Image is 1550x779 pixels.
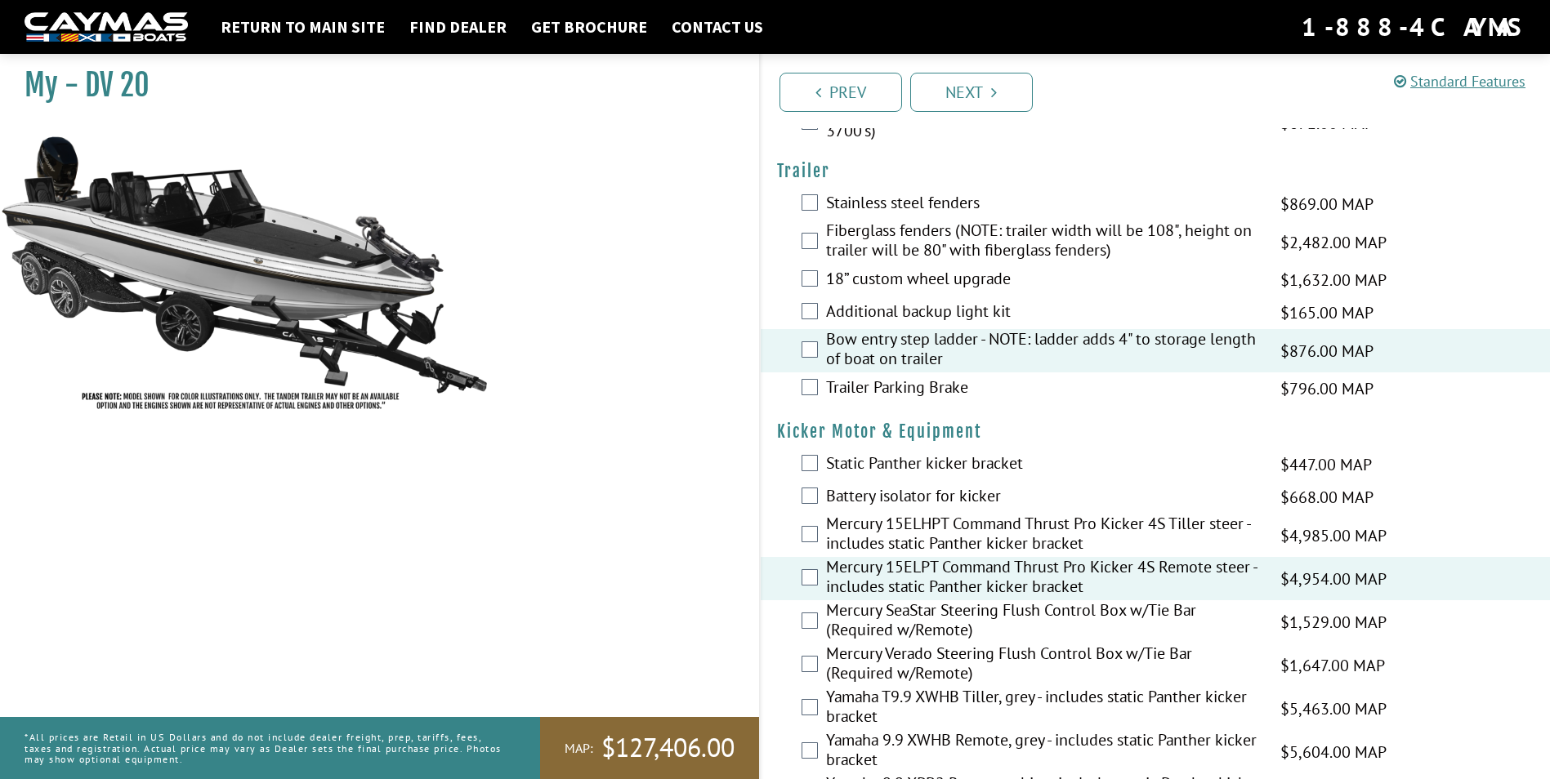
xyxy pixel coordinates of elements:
label: Yamaha 9.9 XWHB Remote, grey - includes static Panther kicker bracket [826,730,1261,773]
img: white-logo-c9c8dbefe5ff5ceceb0f0178aa75bf4bb51f6bca0971e226c86eb53dfe498488.png [25,12,188,42]
a: Next [910,73,1033,112]
a: MAP:$127,406.00 [540,717,759,779]
span: $165.00 MAP [1280,300,1374,325]
label: Additional backup light kit [826,301,1261,325]
h1: My - DV 20 [25,67,718,104]
span: $869.00 MAP [1280,192,1374,216]
span: $796.00 MAP [1280,376,1374,401]
h4: Kicker Motor & Equipment [777,421,1534,442]
span: $447.00 MAP [1280,452,1372,477]
label: Static Panther kicker bracket [826,453,1261,477]
span: MAP: [565,740,593,757]
span: $1,529.00 MAP [1280,610,1387,634]
span: $668.00 MAP [1280,485,1374,510]
span: $5,463.00 MAP [1280,697,1387,721]
label: Mercury SeaStar Steering Flush Control Box w/Tie Bar (Required w/Remote) [826,600,1261,643]
a: Contact Us [663,16,771,38]
span: $2,482.00 MAP [1280,230,1387,255]
span: $4,985.00 MAP [1280,523,1387,548]
label: 18” custom wheel upgrade [826,269,1261,292]
span: $876.00 MAP [1280,339,1374,363]
span: $4,954.00 MAP [1280,567,1387,591]
label: Trailer Parking Brake [826,377,1261,401]
div: 1-888-4CAYMAS [1302,9,1525,45]
label: Stainless steel fenders [826,193,1261,216]
a: Standard Features [1394,72,1525,91]
label: Mercury Verado Steering Flush Control Box w/Tie Bar (Required w/Remote) [826,643,1261,687]
a: Prev [779,73,902,112]
span: $5,604.00 MAP [1280,740,1387,764]
label: Mercury 15ELPT Command Thrust Pro Kicker 4S Remote steer - includes static Panther kicker bracket [826,557,1261,600]
a: Return to main site [212,16,393,38]
a: Get Brochure [523,16,655,38]
a: Find Dealer [401,16,515,38]
label: Yamaha T9.9 XWHB Tiller, grey - includes static Panther kicker bracket [826,687,1261,730]
h4: Trailer [777,161,1534,181]
span: $1,632.00 MAP [1280,268,1387,292]
label: Bow entry step ladder - NOTE: ladder adds 4" to storage length of boat on trailer [826,329,1261,372]
span: $127,406.00 [601,731,735,765]
label: Mercury 15ELHPT Command Thrust Pro Kicker 4S Tiller steer - includes static Panther kicker bracket [826,514,1261,557]
label: Battery isolator for kicker [826,486,1261,510]
p: *All prices are Retail in US Dollars and do not include dealer freight, prep, tariffs, fees, taxe... [25,723,503,772]
span: $1,647.00 MAP [1280,653,1385,678]
label: Fiberglass fenders (NOTE: trailer width will be 108", height on trailer will be 80" with fibergla... [826,220,1261,264]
